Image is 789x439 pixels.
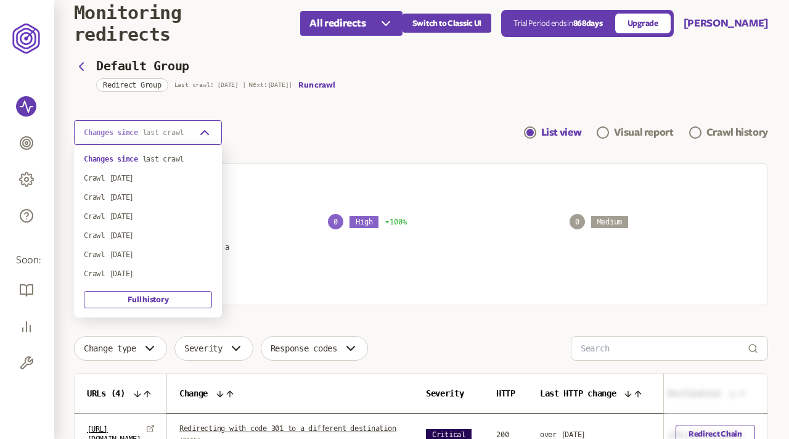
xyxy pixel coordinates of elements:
div: Crawl [DATE] [84,231,212,240]
div: Crawl [DATE] [84,250,212,260]
button: Changes since last crawl [74,120,222,145]
div: Crawl [DATE] [84,211,212,221]
div: Changes since last crawl [74,145,222,318]
span: last crawl [142,155,184,163]
div: Crawl [DATE] [84,192,212,202]
div: Crawl [DATE] [84,269,212,279]
span: last crawl [142,128,184,137]
p: Changes since [84,128,184,137]
a: Full history [84,291,212,308]
span: Soon: [16,253,38,268]
div: Crawl [DATE] [84,173,212,183]
p: Changes since [84,154,212,164]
